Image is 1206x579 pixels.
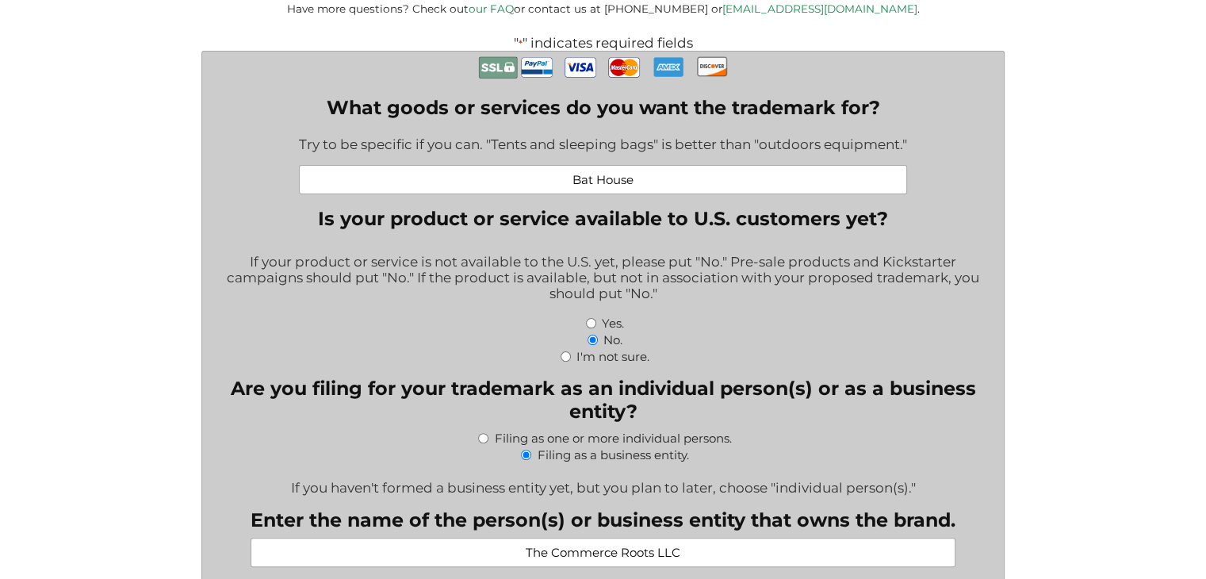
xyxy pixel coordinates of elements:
[478,52,518,84] img: Secure Payment with SSL
[521,52,553,83] img: PayPal
[565,52,596,83] img: Visa
[214,377,992,423] legend: Are you filing for your trademark as an individual person(s) or as a business entity?
[576,349,649,364] label: I'm not sure.
[286,2,919,15] small: Have more questions? Check out or contact us at [PHONE_NUMBER] or .
[608,52,640,83] img: MasterCard
[494,431,731,446] label: Filing as one or more individual persons.
[299,96,907,119] label: What goods or services do you want the trademark for?
[722,2,917,15] a: [EMAIL_ADDRESS][DOMAIN_NAME]
[603,332,622,347] label: No.
[251,538,955,567] input: Examples: Jean Doe, TechWorks, Jean Doe and John Dean, etc.
[468,2,513,15] a: our FAQ
[251,508,955,531] label: Enter the name of the person(s) or business entity that owns the brand.
[214,470,992,496] div: If you haven't formed a business entity yet, but you plan to later, choose "individual person(s)."
[602,316,624,331] label: Yes.
[318,207,888,230] legend: Is your product or service available to U.S. customers yet?
[299,165,907,194] input: Examples: Pet leashes; Healthcare consulting; Web-based accounting software
[537,447,688,462] label: Filing as a business entity.
[214,243,992,314] div: If your product or service is not available to the U.S. yet, please put "No." Pre-sale products a...
[157,35,1050,51] p: " " indicates required fields
[653,52,684,82] img: AmEx
[299,126,907,165] div: Try to be specific if you can. "Tents and sleeping bags" is better than "outdoors equipment."
[696,52,728,82] img: Discover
